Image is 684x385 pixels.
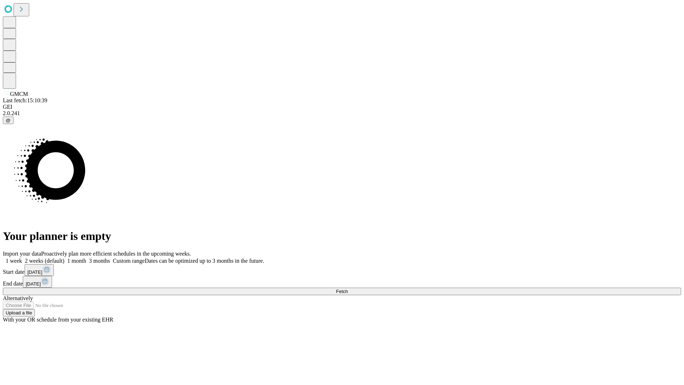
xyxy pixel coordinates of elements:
[67,258,86,264] span: 1 month
[336,289,348,294] span: Fetch
[3,251,41,257] span: Import your data
[3,117,14,124] button: @
[25,258,64,264] span: 2 weeks (default)
[3,97,47,103] span: Last fetch: 15:10:39
[145,258,264,264] span: Dates can be optimized up to 3 months in the future.
[10,91,28,97] span: GMCM
[27,269,42,275] span: [DATE]
[3,288,681,295] button: Fetch
[3,295,33,301] span: Alternatively
[26,281,41,287] span: [DATE]
[3,110,681,117] div: 2.0.241
[6,118,11,123] span: @
[23,276,52,288] button: [DATE]
[3,317,113,323] span: With your OR schedule from your existing EHR
[3,264,681,276] div: Start date
[3,276,681,288] div: End date
[3,309,35,317] button: Upload a file
[113,258,145,264] span: Custom range
[41,251,191,257] span: Proactively plan more efficient schedules in the upcoming weeks.
[89,258,110,264] span: 3 months
[25,264,54,276] button: [DATE]
[3,104,681,110] div: GEI
[3,230,681,243] h1: Your planner is empty
[6,258,22,264] span: 1 week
